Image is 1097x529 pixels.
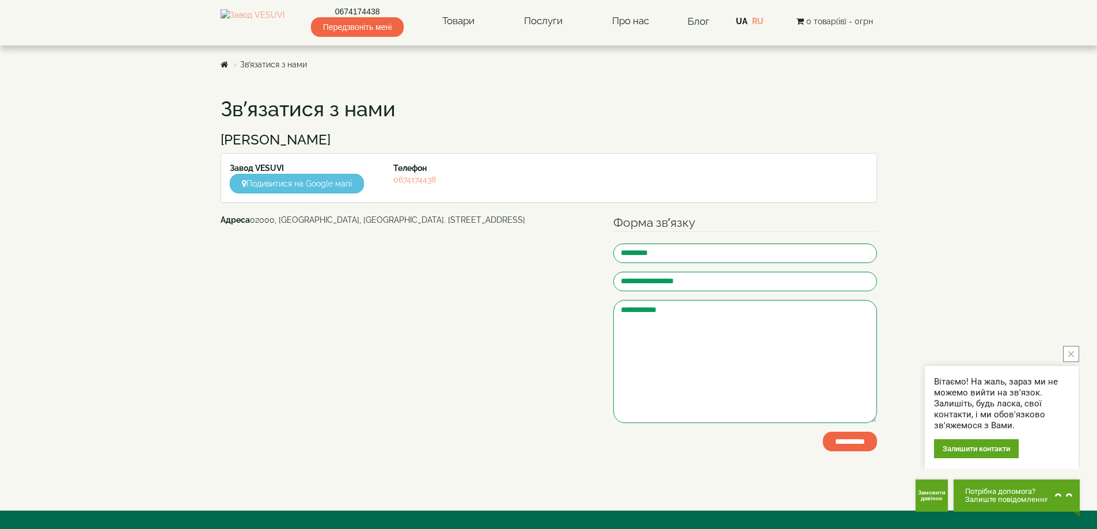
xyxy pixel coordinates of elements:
[934,439,1019,458] div: Залишити контакти
[311,6,404,17] a: 0674174438
[221,215,250,224] b: Адреса
[230,174,364,193] a: Подивитися на Google мапі
[230,163,284,173] strong: Завод VESUVI
[601,8,661,35] a: Про нас
[806,17,873,26] span: 0 товар(ів) - 0грн
[965,496,1049,504] span: Залиште повідомлення
[1063,346,1079,362] button: close button
[916,479,948,512] button: Get Call button
[221,132,877,147] h3: [PERSON_NAME]
[221,98,877,121] h1: Зв’язатися з нами
[688,16,709,27] a: Блог
[240,60,307,69] a: Зв’язатися з нами
[934,376,1069,431] div: Вітаємо! На жаль, зараз ми не можемо вийти на зв'язок. Залишіть, будь ласка, свої контакти, і ми ...
[613,214,877,232] legend: Форма зв’язку
[311,17,404,37] span: Передзвоніть мені
[965,488,1049,496] span: Потрібна допомога?
[431,8,486,35] a: Товари
[918,490,946,501] span: Замовити дзвінок
[393,175,436,184] a: 0674174438
[513,8,574,35] a: Послуги
[221,9,284,33] img: Завод VESUVI
[736,17,747,26] a: UA
[393,163,427,173] strong: Телефон
[752,17,764,26] a: RU
[954,479,1080,512] button: Chat button
[221,214,597,226] address: 02000, [GEOGRAPHIC_DATA], [GEOGRAPHIC_DATA]. [STREET_ADDRESS]
[793,15,876,28] button: 0 товар(ів) - 0грн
